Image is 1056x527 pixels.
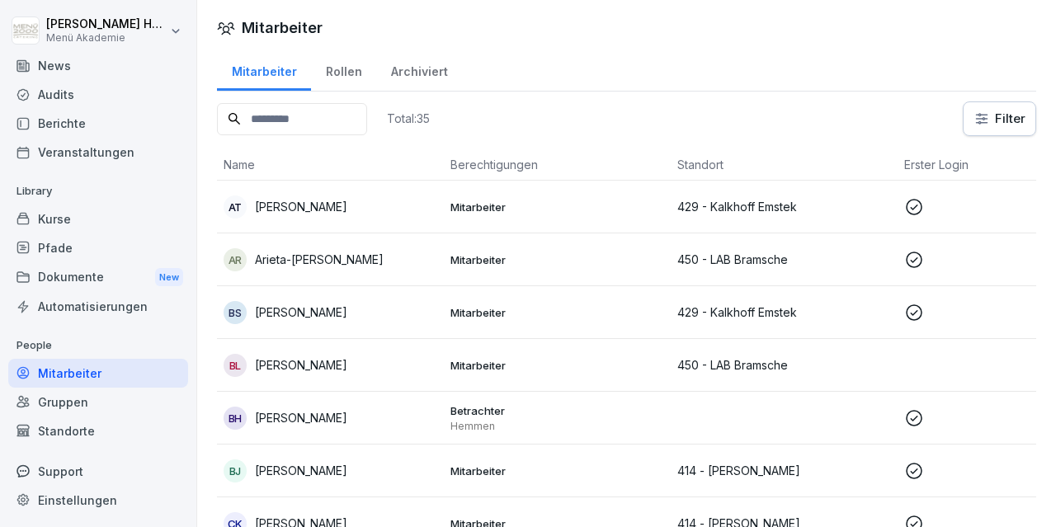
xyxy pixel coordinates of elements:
p: Mitarbeiter [450,252,664,267]
div: New [155,268,183,287]
a: DokumenteNew [8,262,188,293]
p: 414 - [PERSON_NAME] [677,462,891,479]
p: 429 - Kalkhoff Emstek [677,198,891,215]
p: [PERSON_NAME] [255,303,347,321]
p: Mitarbeiter [450,463,664,478]
p: Betrachter [450,403,664,418]
a: Audits [8,80,188,109]
a: Kurse [8,205,188,233]
p: [PERSON_NAME] [255,356,347,374]
p: [PERSON_NAME] [255,409,347,426]
p: People [8,332,188,359]
p: Library [8,178,188,205]
th: Name [217,149,444,181]
p: Total: 35 [387,111,430,126]
a: Rollen [311,49,376,91]
p: Arieta-[PERSON_NAME] [255,251,384,268]
a: Archiviert [376,49,462,91]
h1: Mitarbeiter [242,16,323,39]
p: Mitarbeiter [450,358,664,373]
p: Menü Akademie [46,32,167,44]
a: Einstellungen [8,486,188,515]
p: 450 - LAB Bramsche [677,356,891,374]
p: Mitarbeiter [450,305,664,320]
a: Mitarbeiter [217,49,311,91]
p: [PERSON_NAME] Hemmen [46,17,167,31]
button: Filter [964,102,1035,135]
div: AT [224,195,247,219]
p: [PERSON_NAME] [255,462,347,479]
p: [PERSON_NAME] [255,198,347,215]
p: 429 - Kalkhoff Emstek [677,303,891,321]
p: Hemmen [450,420,664,433]
div: BH [224,407,247,430]
a: Mitarbeiter [8,359,188,388]
a: Gruppen [8,388,188,416]
a: Automatisierungen [8,292,188,321]
div: BJ [224,459,247,482]
th: Berechtigungen [444,149,671,181]
div: Support [8,457,188,486]
div: BL [224,354,247,377]
div: Filter [973,111,1025,127]
a: Veranstaltungen [8,138,188,167]
a: Berichte [8,109,188,138]
div: AR [224,248,247,271]
a: Pfade [8,233,188,262]
p: 450 - LAB Bramsche [677,251,891,268]
a: Standorte [8,416,188,445]
div: Dokumente [8,262,188,293]
div: BS [224,301,247,324]
p: Mitarbeiter [450,200,664,214]
th: Standort [671,149,898,181]
a: News [8,51,188,80]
